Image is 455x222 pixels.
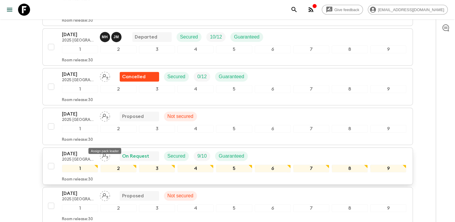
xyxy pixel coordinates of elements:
div: 9 [370,85,406,93]
p: Room release: 30 [62,98,93,103]
div: 5 [216,204,252,212]
span: Assign pack leader [100,193,110,197]
p: [DATE] [62,190,95,197]
span: Assign pack leader [100,153,110,158]
div: 7 [293,165,329,172]
p: [DATE] [62,150,95,157]
p: Room release: 30 [62,58,93,63]
div: 2 [100,165,137,172]
p: 0 / 12 [197,73,207,80]
div: 7 [293,204,329,212]
span: [EMAIL_ADDRESS][DOMAIN_NAME] [375,8,447,12]
div: 2 [100,204,137,212]
div: 8 [332,85,368,93]
p: 2025 [GEOGRAPHIC_DATA] (Jun - Nov) [62,38,95,43]
p: On Request [122,153,149,160]
div: 6 [255,45,291,53]
div: 3 [139,45,175,53]
p: 2025 [GEOGRAPHIC_DATA] (Jun - Nov) [62,118,95,122]
span: Give feedback [331,8,363,12]
div: 6 [255,204,291,212]
p: Proposed [122,113,144,120]
div: 8 [332,125,368,133]
div: Trip Fill [194,72,210,82]
div: [EMAIL_ADDRESS][DOMAIN_NAME] [368,5,448,14]
p: Room release: 30 [62,217,93,222]
span: Mbasha Halfani, Joachim Mukungu [100,34,123,39]
button: [DATE]2025 [GEOGRAPHIC_DATA] (Jun - Nov)Assign pack leaderFlash Pack cancellationSecuredTrip Fill... [42,68,413,105]
div: 4 [177,45,214,53]
div: 4 [177,204,214,212]
p: Not secured [168,113,193,120]
div: 9 [370,125,406,133]
p: 2025 [GEOGRAPHIC_DATA] (Jun - Nov) [62,78,95,83]
div: 5 [216,125,252,133]
div: 9 [370,165,406,172]
button: menu [4,4,16,16]
div: 1 [62,165,98,172]
p: Guaranteed [219,73,244,80]
div: 8 [332,45,368,53]
div: 1 [62,85,98,93]
a: Give feedback [322,5,363,14]
div: 3 [139,204,175,212]
p: Secured [168,153,186,160]
p: [DATE] [62,71,95,78]
button: [DATE]2025 [GEOGRAPHIC_DATA] (Jun - Nov)Mbasha Halfani, Joachim MukunguDepartedSecuredTrip FillGu... [42,28,413,66]
div: 9 [370,204,406,212]
div: 7 [293,85,329,93]
div: 8 [332,204,368,212]
div: Trip Fill [206,32,226,42]
p: Room release: 30 [62,18,93,23]
div: 4 [177,165,214,172]
div: Assign pack leader [88,148,121,154]
div: 6 [255,165,291,172]
div: 1 [62,45,98,53]
div: Secured [177,32,202,42]
div: 5 [216,45,252,53]
p: 2025 [GEOGRAPHIC_DATA] (Jun - Nov) [62,197,95,202]
div: Secured [164,151,189,161]
div: 7 [293,125,329,133]
p: Room release: 30 [62,137,93,142]
p: Secured [168,73,186,80]
span: Assign pack leader [100,113,110,118]
div: 7 [293,45,329,53]
div: 6 [255,85,291,93]
p: Room release: 30 [62,177,93,182]
div: 4 [177,85,214,93]
div: 2 [100,85,137,93]
p: 9 / 10 [197,153,207,160]
div: 1 [62,125,98,133]
button: search adventures [288,4,300,16]
button: [DATE]2025 [GEOGRAPHIC_DATA] (Jun - Nov)Assign pack leaderProposedNot secured123456789Room releas... [42,108,413,145]
div: 6 [255,125,291,133]
p: Departed [135,33,157,41]
div: 1 [62,204,98,212]
div: Secured [164,72,189,82]
p: Guaranteed [234,33,260,41]
div: 4 [177,125,214,133]
div: Flash Pack cancellation [120,72,159,82]
div: 3 [139,125,175,133]
p: 10 / 12 [210,33,222,41]
p: Cancelled [122,73,146,80]
span: Assign pack leader [100,73,110,78]
p: [DATE] [62,31,95,38]
p: 2025 [GEOGRAPHIC_DATA] (Jun - Nov) [62,157,95,162]
p: Guaranteed [219,153,244,160]
div: 2 [100,125,137,133]
div: Trip Fill [194,151,210,161]
p: [DATE] [62,110,95,118]
div: Not secured [164,191,197,201]
div: 3 [139,165,175,172]
div: 5 [216,165,252,172]
div: 8 [332,165,368,172]
p: Secured [180,33,198,41]
div: 9 [370,45,406,53]
button: [DATE]2025 [GEOGRAPHIC_DATA] (Jun - Nov)Assign pack leaderOn RequestSecuredTrip FillGuaranteed123... [42,147,413,185]
p: Not secured [168,192,193,199]
div: 3 [139,85,175,93]
p: Proposed [122,192,144,199]
div: 2 [100,45,137,53]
